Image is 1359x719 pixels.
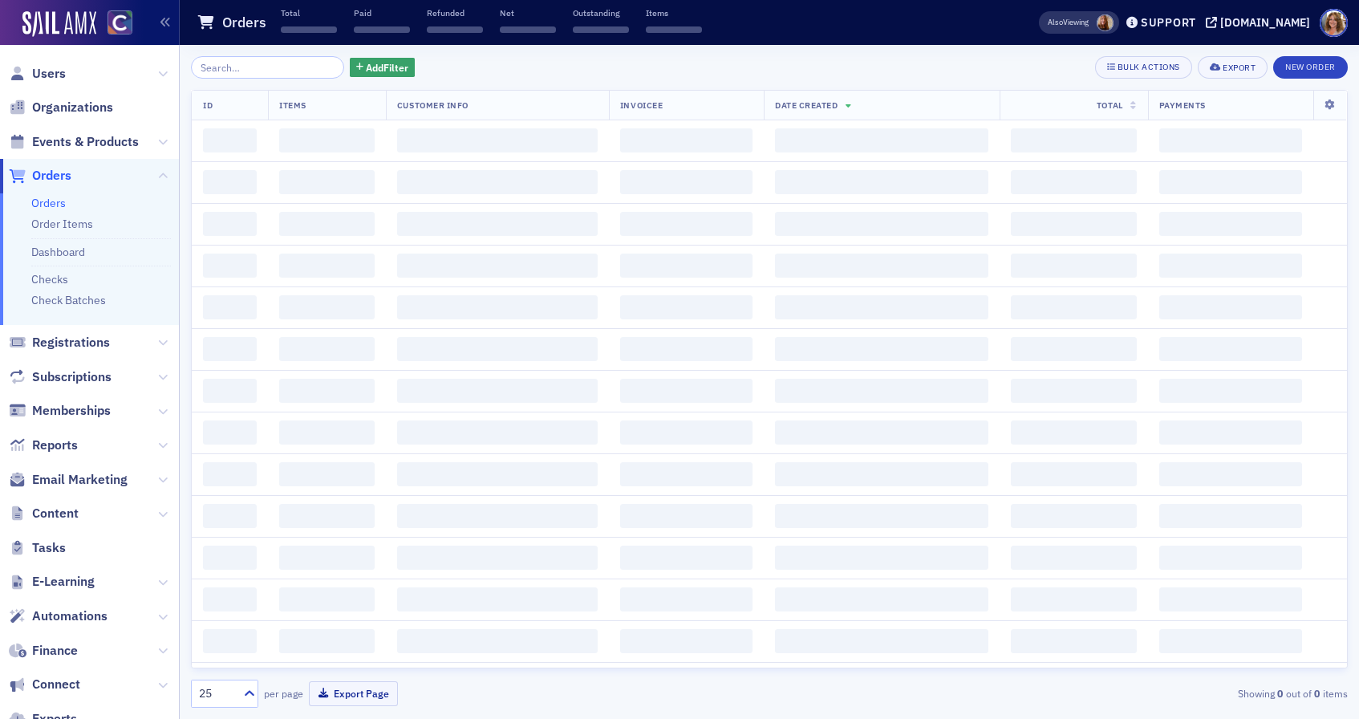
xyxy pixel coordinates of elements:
[279,128,375,152] span: ‌
[222,13,266,32] h1: Orders
[279,254,375,278] span: ‌
[1220,15,1310,30] div: [DOMAIN_NAME]
[1011,462,1137,486] span: ‌
[203,379,257,403] span: ‌
[775,254,988,278] span: ‌
[1159,337,1302,361] span: ‌
[1097,14,1114,31] span: Sheila Duggan
[31,293,106,307] a: Check Batches
[620,128,753,152] span: ‌
[397,587,598,611] span: ‌
[1198,56,1268,79] button: Export
[1312,686,1323,701] strong: 0
[9,133,139,151] a: Events & Products
[203,462,257,486] span: ‌
[32,607,108,625] span: Automations
[1159,462,1302,486] span: ‌
[1223,63,1256,72] div: Export
[32,368,112,386] span: Subscriptions
[32,471,128,489] span: Email Marketing
[366,60,408,75] span: Add Filter
[32,573,95,591] span: E-Learning
[1159,212,1302,236] span: ‌
[203,546,257,570] span: ‌
[775,128,988,152] span: ‌
[354,7,410,18] p: Paid
[1048,17,1063,27] div: Also
[203,629,257,653] span: ‌
[775,212,988,236] span: ‌
[1159,128,1302,152] span: ‌
[32,642,78,660] span: Finance
[397,546,598,570] span: ‌
[775,587,988,611] span: ‌
[9,573,95,591] a: E-Learning
[973,686,1348,701] div: Showing out of items
[309,681,398,706] button: Export Page
[9,437,78,454] a: Reports
[620,587,753,611] span: ‌
[1011,587,1137,611] span: ‌
[620,504,753,528] span: ‌
[203,587,257,611] span: ‌
[775,100,838,111] span: Date Created
[32,133,139,151] span: Events & Products
[279,337,375,361] span: ‌
[354,26,410,33] span: ‌
[203,128,257,152] span: ‌
[1159,629,1302,653] span: ‌
[9,65,66,83] a: Users
[1118,63,1180,71] div: Bulk Actions
[350,58,416,78] button: AddFilter
[397,504,598,528] span: ‌
[775,462,988,486] span: ‌
[9,642,78,660] a: Finance
[397,128,598,152] span: ‌
[279,100,306,111] span: Items
[646,7,702,18] p: Items
[397,100,469,111] span: Customer Info
[620,295,753,319] span: ‌
[279,379,375,403] span: ‌
[279,170,375,194] span: ‌
[397,295,598,319] span: ‌
[1011,254,1137,278] span: ‌
[427,7,483,18] p: Refunded
[279,212,375,236] span: ‌
[1159,379,1302,403] span: ‌
[1011,379,1137,403] span: ‌
[1011,337,1137,361] span: ‌
[397,212,598,236] span: ‌
[203,212,257,236] span: ‌
[427,26,483,33] span: ‌
[775,170,988,194] span: ‌
[397,379,598,403] span: ‌
[500,7,556,18] p: Net
[1159,587,1302,611] span: ‌
[775,379,988,403] span: ‌
[1097,100,1123,111] span: Total
[281,7,337,18] p: Total
[620,546,753,570] span: ‌
[32,539,66,557] span: Tasks
[1159,420,1302,445] span: ‌
[775,420,988,445] span: ‌
[1011,212,1137,236] span: ‌
[203,100,213,111] span: ID
[31,272,68,286] a: Checks
[264,686,303,701] label: per page
[199,685,234,702] div: 25
[1159,295,1302,319] span: ‌
[9,402,111,420] a: Memberships
[32,65,66,83] span: Users
[31,217,93,231] a: Order Items
[1011,170,1137,194] span: ‌
[96,10,132,38] a: View Homepage
[191,56,344,79] input: Search…
[775,504,988,528] span: ‌
[1320,9,1348,37] span: Profile
[397,462,598,486] span: ‌
[9,167,71,185] a: Orders
[1159,546,1302,570] span: ‌
[397,170,598,194] span: ‌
